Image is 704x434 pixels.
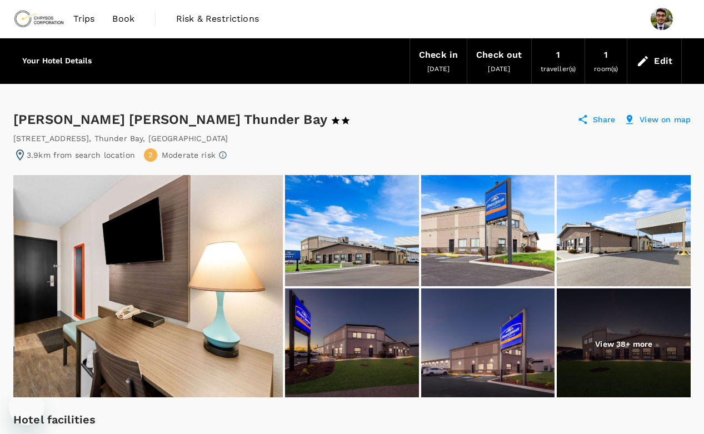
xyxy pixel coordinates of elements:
[112,12,134,26] span: Book
[557,288,691,400] img: Exterior
[640,114,691,125] p: View on map
[604,47,608,63] div: 1
[488,65,510,73] span: [DATE]
[421,288,555,400] img: Exterior
[285,288,419,400] img: Exterior
[176,12,259,26] span: Risk & Restrictions
[421,175,555,286] img: Exterior
[13,111,381,128] div: [PERSON_NAME] [PERSON_NAME] Thunder Bay
[427,65,450,73] span: [DATE]
[22,55,92,67] h6: Your Hotel Details
[593,114,616,125] p: Share
[9,390,44,425] iframe: Button to launch messaging window
[556,47,560,63] div: 1
[541,65,576,73] span: traveller(s)
[595,338,652,350] p: View 38+ more
[594,65,618,73] span: room(s)
[73,12,95,26] span: Trips
[13,133,228,144] div: [STREET_ADDRESS] , Thunder Bay , [GEOGRAPHIC_DATA]
[654,53,672,69] div: Edit
[13,7,64,31] img: Chrysos Corporation
[13,411,244,428] h6: Hotel facilities
[651,8,673,30] img: Darshan Chauhan
[285,175,419,286] img: Exterior
[419,47,458,63] div: Check in
[148,150,153,161] span: 2
[27,149,135,161] p: 3.9km from search location
[13,175,283,397] img: Guest room
[476,47,522,63] div: Check out
[557,175,691,286] img: Exterior
[162,149,216,161] p: Moderate risk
